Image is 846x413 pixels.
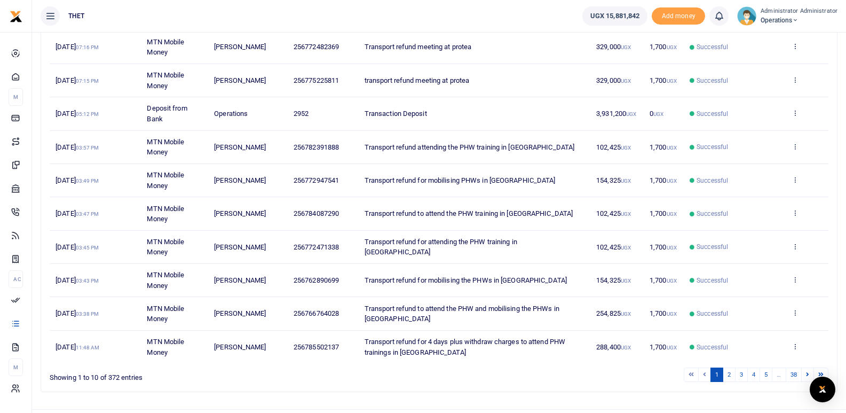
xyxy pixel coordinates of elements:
[710,368,723,382] a: 1
[652,7,705,25] span: Add money
[214,209,266,217] span: [PERSON_NAME]
[147,171,184,190] span: MTN Mobile Money
[667,211,677,217] small: UGX
[214,176,266,184] span: [PERSON_NAME]
[761,7,837,16] small: Administrator Administrator
[294,243,339,251] span: 256772471338
[596,110,636,118] span: 3,931,200
[294,309,339,317] span: 256766764028
[214,243,266,251] span: [PERSON_NAME]
[365,76,469,84] span: transport refund meeting at protea
[294,343,339,351] span: 256785502137
[737,6,837,26] a: profile-user Administrator Administrator Operations
[650,209,677,217] span: 1,700
[667,311,677,317] small: UGX
[294,143,339,151] span: 256782391888
[214,43,266,51] span: [PERSON_NAME]
[365,276,567,284] span: Transport refund for mobilising the PHWs in [GEOGRAPHIC_DATA]
[214,76,266,84] span: [PERSON_NAME]
[147,138,184,157] span: MTN Mobile Money
[626,111,636,117] small: UGX
[761,15,837,25] span: Operations
[147,38,184,57] span: MTN Mobile Money
[653,111,663,117] small: UGX
[147,238,184,256] span: MTN Mobile Money
[582,6,647,26] a: UGX 15,881,842
[64,11,89,21] span: THET
[76,44,99,50] small: 07:16 PM
[214,110,248,118] span: Operations
[697,176,728,185] span: Successful
[650,176,677,184] span: 1,700
[590,11,639,21] span: UGX 15,881,842
[697,342,728,352] span: Successful
[650,276,677,284] span: 1,700
[76,111,99,117] small: 05:12 PM
[596,309,631,317] span: 254,825
[147,271,184,290] span: MTN Mobile Money
[76,145,99,151] small: 03:57 PM
[214,343,266,351] span: [PERSON_NAME]
[596,43,631,51] span: 329,000
[578,6,652,26] li: Wallet ballance
[147,104,187,123] span: Deposit from Bank
[667,245,677,251] small: UGX
[652,7,705,25] li: Toup your wallet
[747,368,760,382] a: 4
[621,245,631,251] small: UGX
[697,242,728,252] span: Successful
[810,377,835,402] div: Open Intercom Messenger
[56,243,99,251] span: [DATE]
[621,345,631,350] small: UGX
[365,305,559,323] span: Transport refund to attend the PHW and mobilising the PHWs in [GEOGRAPHIC_DATA]
[650,43,677,51] span: 1,700
[697,109,728,119] span: Successful
[50,367,370,383] div: Showing 1 to 10 of 372 entries
[760,368,772,382] a: 5
[294,110,309,118] span: 2952
[365,176,556,184] span: Transport refund for mobilising PHWs in [GEOGRAPHIC_DATA]
[650,110,663,118] span: 0
[650,143,677,151] span: 1,700
[667,178,677,184] small: UGX
[596,276,631,284] span: 154,325
[621,278,631,284] small: UGX
[9,359,23,376] li: M
[76,311,99,317] small: 03:38 PM
[697,76,728,85] span: Successful
[214,309,266,317] span: [PERSON_NAME]
[697,276,728,285] span: Successful
[667,78,677,84] small: UGX
[147,71,184,90] span: MTN Mobile Money
[652,11,705,19] a: Add money
[650,309,677,317] span: 1,700
[56,76,99,84] span: [DATE]
[737,6,756,26] img: profile-user
[56,43,99,51] span: [DATE]
[596,76,631,84] span: 329,000
[76,245,99,251] small: 03:45 PM
[650,243,677,251] span: 1,700
[697,142,728,152] span: Successful
[596,243,631,251] span: 102,425
[621,178,631,184] small: UGX
[294,176,339,184] span: 256772947541
[9,88,23,106] li: M
[365,209,573,217] span: Transport refund to attend the PHW training in [GEOGRAPHIC_DATA]
[56,176,99,184] span: [DATE]
[723,368,736,382] a: 2
[621,145,631,151] small: UGX
[650,76,677,84] span: 1,700
[697,309,728,318] span: Successful
[9,270,23,288] li: Ac
[10,12,22,20] a: logo-small logo-large logo-large
[596,209,631,217] span: 102,425
[365,143,574,151] span: Transport refund attending the PHW training in [GEOGRAPHIC_DATA]
[76,78,99,84] small: 07:15 PM
[10,10,22,23] img: logo-small
[365,43,471,51] span: Transport refund meeting at protea
[697,209,728,219] span: Successful
[596,343,631,351] span: 288,400
[667,278,677,284] small: UGX
[621,78,631,84] small: UGX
